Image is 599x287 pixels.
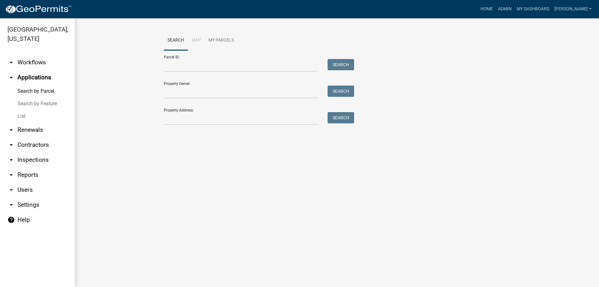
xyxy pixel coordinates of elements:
[328,59,354,70] button: Search
[514,3,552,15] a: My Dashboard
[205,31,238,51] a: My Parcels
[7,74,15,81] i: arrow_drop_up
[7,126,15,134] i: arrow_drop_down
[7,59,15,66] i: arrow_drop_down
[478,3,495,15] a: Home
[7,171,15,179] i: arrow_drop_down
[164,31,188,51] a: Search
[328,112,354,123] button: Search
[495,3,514,15] a: Admin
[552,3,594,15] a: [PERSON_NAME]
[7,156,15,164] i: arrow_drop_down
[7,186,15,194] i: arrow_drop_down
[328,86,354,97] button: Search
[7,141,15,149] i: arrow_drop_down
[7,216,15,224] i: help
[7,201,15,209] i: arrow_drop_down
